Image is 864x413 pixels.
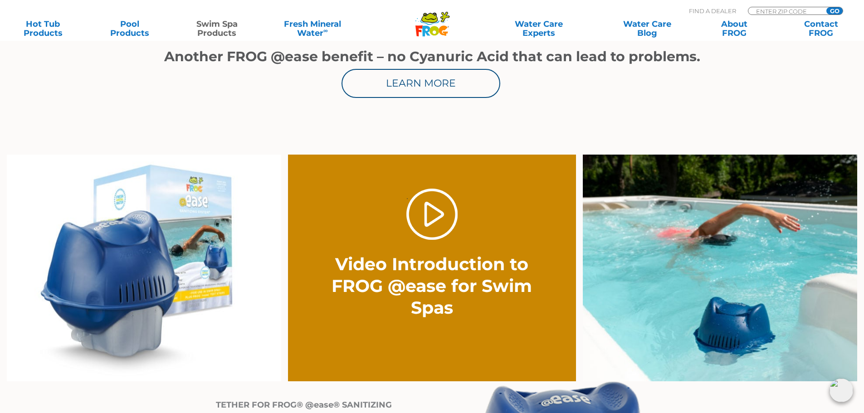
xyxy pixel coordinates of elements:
a: ContactFROG [787,19,855,38]
input: GO [826,7,843,15]
a: Learn More [342,69,500,98]
img: ss-frog-ease-left-image [7,155,281,382]
h1: Another FROG @ease benefit – no Cyanuric Acid that can lead to problems. [160,49,704,64]
img: openIcon [830,379,853,402]
a: Hot TubProducts [9,19,77,38]
sup: ∞ [323,27,328,34]
h2: Video Introduction to FROG @ease for Swim Spas [331,253,533,319]
a: AboutFROG [700,19,768,38]
input: Zip Code Form [755,7,816,15]
a: Fresh MineralWater∞ [270,19,355,38]
a: Water CareExperts [484,19,594,38]
a: Play Video [406,189,458,240]
a: Water CareBlog [613,19,681,38]
img: ss-frog-ease-right-image [583,155,857,382]
a: PoolProducts [96,19,164,38]
p: Find A Dealer [689,7,736,15]
a: Swim SpaProducts [183,19,251,38]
